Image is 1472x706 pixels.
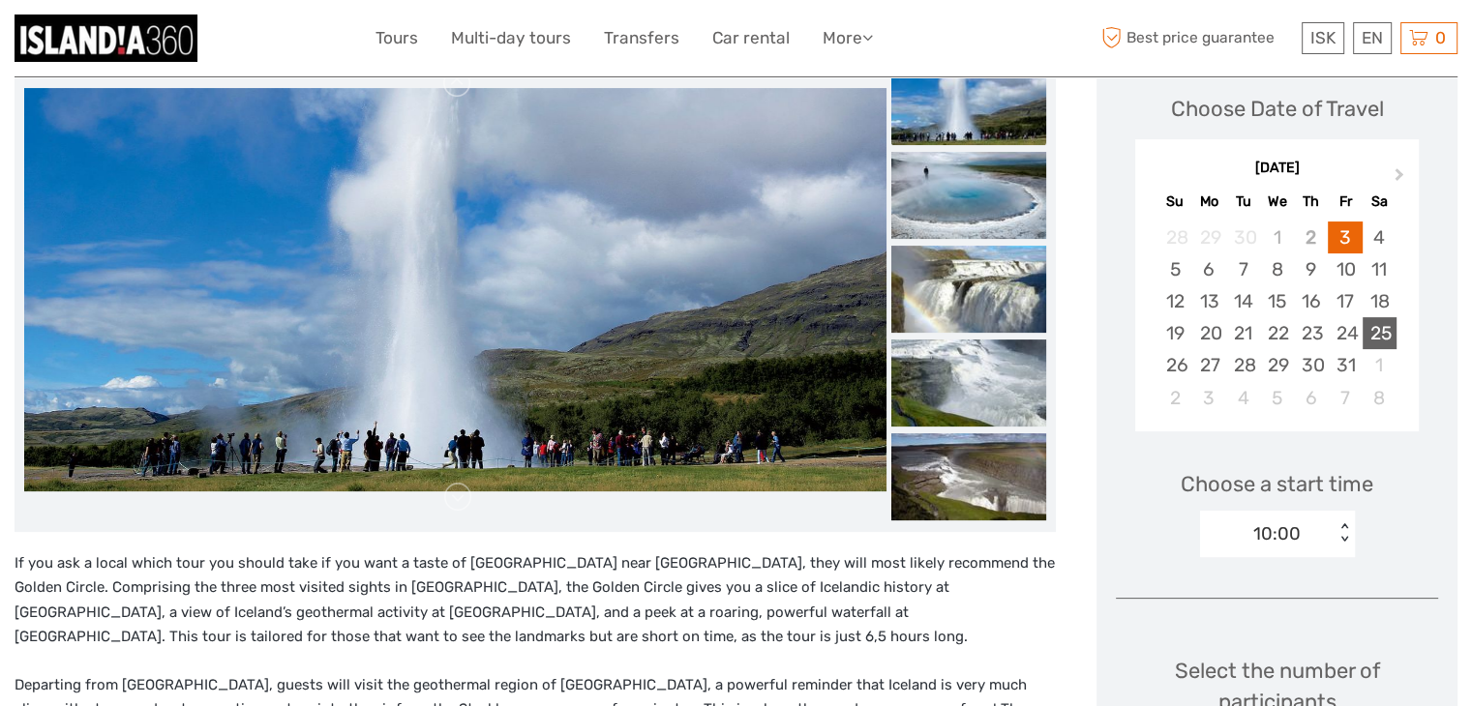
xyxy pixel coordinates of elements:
div: Choose Friday, November 7th, 2025 [1328,382,1362,414]
div: Choose Wednesday, October 8th, 2025 [1260,253,1294,285]
div: Choose Monday, October 27th, 2025 [1192,349,1226,381]
div: Choose Wednesday, October 22nd, 2025 [1260,317,1294,349]
div: Choose Monday, November 3rd, 2025 [1192,382,1226,414]
img: 47c98d74d5e64530baf18327161bddc6_slider_thumbnail.jpg [891,152,1046,239]
div: Th [1294,189,1328,215]
div: Choose Saturday, November 1st, 2025 [1363,349,1397,381]
div: Choose Sunday, October 26th, 2025 [1157,349,1191,381]
img: e710b387ff5548ae9ae158d667605b29_slider_thumbnail.jpg [891,339,1046,427]
div: Choose Saturday, October 25th, 2025 [1363,317,1397,349]
div: Choose Sunday, October 5th, 2025 [1157,253,1191,285]
div: Choose Thursday, October 23rd, 2025 [1294,317,1328,349]
a: More [823,24,873,52]
p: We're away right now. Please check back later! [27,34,219,49]
img: 359-8a86c472-227a-44f5-9a1a-607d161e92e3_logo_small.jpg [15,15,197,62]
div: Not available Thursday, October 2nd, 2025 [1294,221,1328,253]
div: Not available Tuesday, September 30th, 2025 [1226,221,1260,253]
div: Choose Saturday, October 18th, 2025 [1363,285,1397,317]
div: Choose Wednesday, October 29th, 2025 [1260,349,1294,381]
span: Choose a start time [1181,469,1373,499]
div: Choose Sunday, October 12th, 2025 [1157,285,1191,317]
a: Transfers [604,24,679,52]
img: 3c5afd59f6fa4641bfda3e60838eb9d5_slider_thumbnail.jpg [891,246,1046,333]
span: Best price guarantee [1096,22,1297,54]
div: We [1260,189,1294,215]
div: Tu [1226,189,1260,215]
div: Choose Monday, October 13th, 2025 [1192,285,1226,317]
div: Not available Monday, September 29th, 2025 [1192,221,1226,253]
div: 10:00 [1253,521,1301,546]
div: Fr [1328,189,1362,215]
div: Choose Wednesday, October 15th, 2025 [1260,285,1294,317]
div: Choose Tuesday, October 7th, 2025 [1226,253,1260,285]
div: Choose Saturday, October 4th, 2025 [1363,221,1397,253]
div: Choose Sunday, November 2nd, 2025 [1157,382,1191,414]
div: Choose Thursday, October 9th, 2025 [1294,253,1328,285]
div: Choose Friday, October 24th, 2025 [1328,317,1362,349]
span: 0 [1432,28,1449,47]
p: If you ask a local which tour you should take if you want a taste of [GEOGRAPHIC_DATA] near [GEOG... [15,551,1056,650]
div: EN [1353,22,1392,54]
div: < > [1337,523,1353,544]
img: 937e1139ad2f495a8958600b61a8bffb_main_slider.jpg [24,88,886,492]
div: Choose Thursday, October 16th, 2025 [1294,285,1328,317]
img: 937e1139ad2f495a8958600b61a8bffb_slider_thumbnail.jpg [891,58,1046,145]
div: Su [1157,189,1191,215]
div: Choose Friday, October 17th, 2025 [1328,285,1362,317]
a: Tours [376,24,418,52]
div: Not available Sunday, September 28th, 2025 [1157,221,1191,253]
div: [DATE] [1135,159,1419,179]
div: month 2025-10 [1142,221,1413,414]
img: 164d81a8982c4a50911da406a7c6b29b_slider_thumbnail.jpg [891,433,1046,520]
div: Choose Wednesday, November 5th, 2025 [1260,382,1294,414]
div: Mo [1192,189,1226,215]
div: Choose Friday, October 3rd, 2025 [1328,221,1362,253]
div: Sa [1363,189,1397,215]
button: Open LiveChat chat widget [223,30,246,53]
div: Choose Thursday, November 6th, 2025 [1294,382,1328,414]
div: Choose Monday, October 20th, 2025 [1192,317,1226,349]
div: Choose Friday, October 10th, 2025 [1328,253,1362,285]
div: Choose Monday, October 6th, 2025 [1192,253,1226,285]
div: Choose Tuesday, October 28th, 2025 [1226,349,1260,381]
div: Choose Tuesday, October 21st, 2025 [1226,317,1260,349]
div: Choose Saturday, October 11th, 2025 [1363,253,1397,285]
span: ISK [1310,28,1336,47]
button: Next Month [1386,163,1417,194]
div: Choose Thursday, October 30th, 2025 [1294,349,1328,381]
div: Choose Date of Travel [1171,94,1384,124]
div: Choose Tuesday, October 14th, 2025 [1226,285,1260,317]
div: Choose Sunday, October 19th, 2025 [1157,317,1191,349]
div: Choose Friday, October 31st, 2025 [1328,349,1362,381]
div: Choose Tuesday, November 4th, 2025 [1226,382,1260,414]
div: Choose Saturday, November 8th, 2025 [1363,382,1397,414]
a: Car rental [712,24,790,52]
div: Not available Wednesday, October 1st, 2025 [1260,221,1294,253]
a: Multi-day tours [451,24,571,52]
